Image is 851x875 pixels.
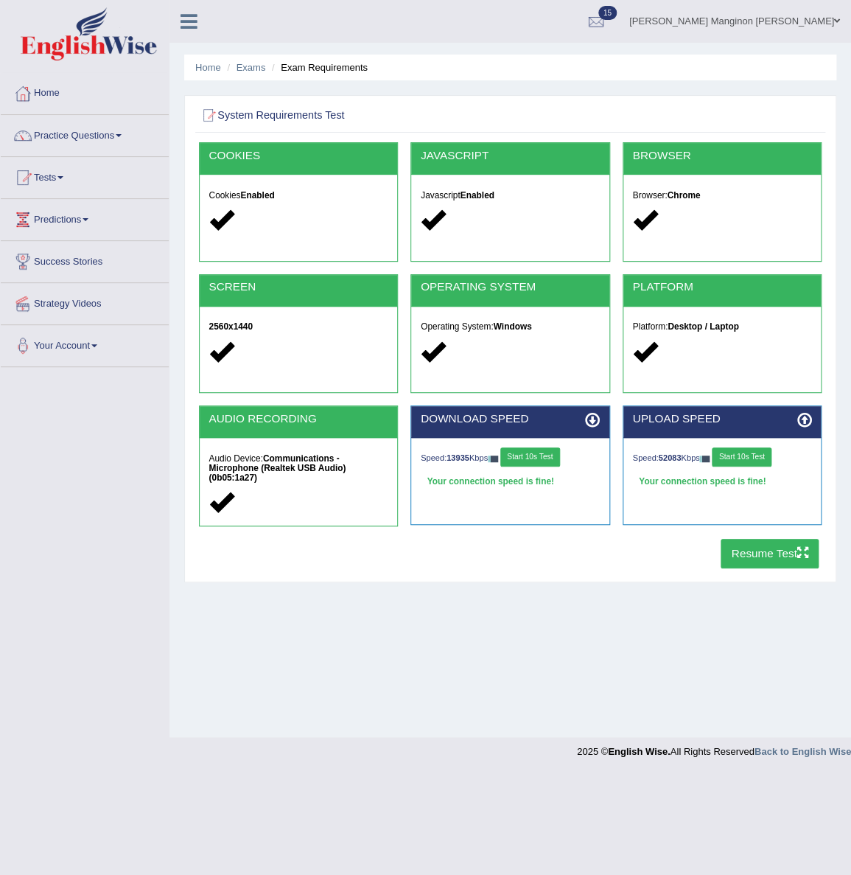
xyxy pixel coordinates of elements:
[209,454,388,483] h5: Audio Device:
[209,321,253,332] strong: 2560x1440
[209,150,388,162] h2: COOKIES
[500,447,560,467] button: Start 10s Test
[421,281,600,293] h2: OPERATING SYSTEM
[577,737,851,759] div: 2025 © All Rights Reserved
[1,283,169,320] a: Strategy Videos
[754,746,851,757] a: Back to English Wise
[421,447,600,470] div: Speed: Kbps
[608,746,670,757] strong: English Wise.
[633,413,812,425] h2: UPLOAD SPEED
[1,325,169,362] a: Your Account
[1,241,169,278] a: Success Stories
[240,190,274,201] strong: Enabled
[633,473,812,492] div: Your connection speed is fine!
[421,413,600,425] h2: DOWNLOAD SPEED
[598,6,617,20] span: 15
[668,321,738,332] strong: Desktop / Laptop
[421,322,600,332] h5: Operating System:
[199,106,585,125] h2: System Requirements Test
[488,456,498,462] img: ajax-loader-fb-connection.gif
[1,73,169,110] a: Home
[209,191,388,201] h5: Cookies
[667,190,700,201] strong: Chrome
[699,456,710,462] img: ajax-loader-fb-connection.gif
[633,447,812,470] div: Speed: Kbps
[421,150,600,162] h2: JAVASCRIPT
[633,191,812,201] h5: Browser:
[209,453,346,483] strong: Communications - Microphone (Realtek USB Audio) (0b05:1a27)
[195,62,221,73] a: Home
[1,199,169,236] a: Predictions
[209,281,388,293] h2: SCREEN
[209,413,388,425] h2: AUDIO RECORDING
[659,453,682,462] strong: 52083
[633,281,812,293] h2: PLATFORM
[633,322,812,332] h5: Platform:
[493,321,531,332] strong: Windows
[268,60,368,74] li: Exam Requirements
[633,150,812,162] h2: BROWSER
[446,453,469,462] strong: 13935
[421,191,600,201] h5: Javascript
[1,157,169,194] a: Tests
[712,447,771,467] button: Start 10s Test
[721,539,819,568] button: Resume Test
[1,115,169,152] a: Practice Questions
[460,190,494,201] strong: Enabled
[421,473,600,492] div: Your connection speed is fine!
[237,62,266,73] a: Exams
